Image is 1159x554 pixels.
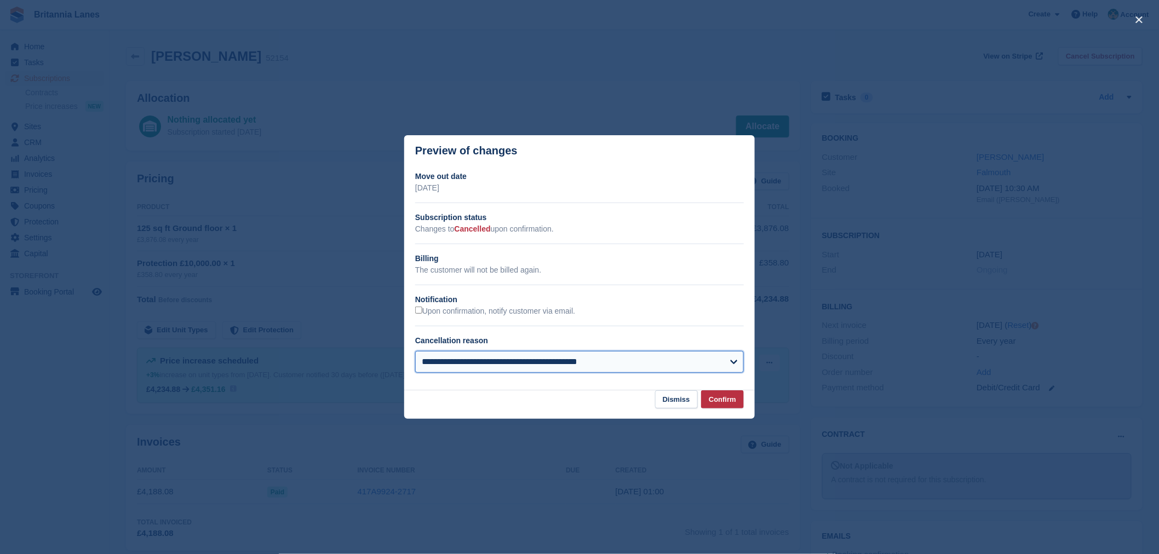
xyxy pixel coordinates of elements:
[415,223,744,235] p: Changes to upon confirmation.
[415,212,744,223] h2: Subscription status
[415,171,744,182] h2: Move out date
[415,253,744,264] h2: Billing
[415,264,744,276] p: The customer will not be billed again.
[655,390,698,408] button: Dismiss
[415,307,422,314] input: Upon confirmation, notify customer via email.
[415,294,744,305] h2: Notification
[415,307,575,316] label: Upon confirmation, notify customer via email.
[415,336,488,345] label: Cancellation reason
[701,390,744,408] button: Confirm
[415,182,744,194] p: [DATE]
[415,145,518,157] p: Preview of changes
[1131,11,1148,28] button: close
[455,224,491,233] span: Cancelled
